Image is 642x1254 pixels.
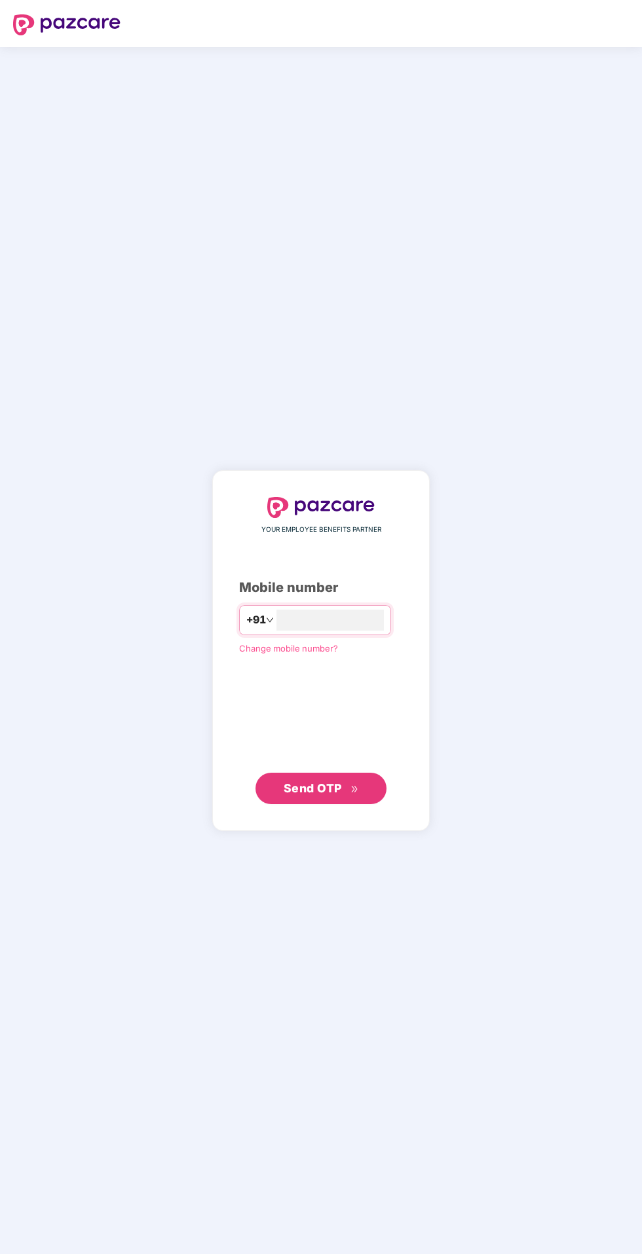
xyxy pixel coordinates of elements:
[266,616,274,624] span: down
[261,525,381,535] span: YOUR EMPLOYEE BENEFITS PARTNER
[13,14,121,35] img: logo
[239,643,338,654] a: Change mobile number?
[246,612,266,628] span: +91
[255,773,387,804] button: Send OTPdouble-right
[284,781,342,795] span: Send OTP
[350,785,359,794] span: double-right
[267,497,375,518] img: logo
[239,578,403,598] div: Mobile number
